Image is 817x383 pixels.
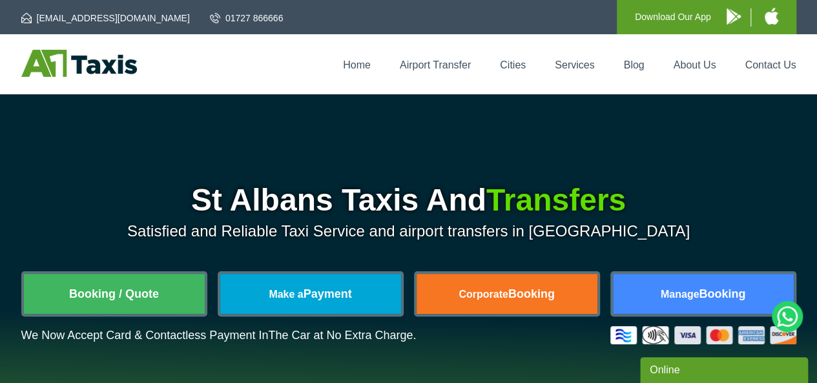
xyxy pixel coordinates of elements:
[21,50,137,77] img: A1 Taxis St Albans LTD
[417,274,597,314] a: CorporateBooking
[21,185,796,216] h1: St Albans Taxis And
[623,59,644,70] a: Blog
[24,274,205,314] a: Booking / Quote
[210,12,284,25] a: 01727 866666
[34,34,142,44] div: Domain: [DOMAIN_NAME]
[555,59,594,70] a: Services
[500,59,526,70] a: Cities
[613,274,794,314] a: ManageBooking
[129,81,139,92] img: tab_keywords_by_traffic_grey.svg
[745,59,796,70] a: Contact Us
[21,329,417,342] p: We Now Accept Card & Contactless Payment In
[635,9,711,25] p: Download Our App
[661,289,699,300] span: Manage
[674,59,716,70] a: About Us
[400,59,471,70] a: Airport Transfer
[610,326,796,344] img: Credit And Debit Cards
[765,8,778,25] img: A1 Taxis iPhone App
[220,274,401,314] a: Make aPayment
[727,8,741,25] img: A1 Taxis Android App
[268,329,416,342] span: The Car at No Extra Charge.
[21,222,796,240] p: Satisfied and Reliable Taxi Service and airport transfers in [GEOGRAPHIC_DATA]
[35,81,45,92] img: tab_domain_overview_orange.svg
[36,21,63,31] div: v 4.0.25
[486,183,626,217] span: Transfers
[459,289,508,300] span: Corporate
[269,289,303,300] span: Make a
[640,355,811,383] iframe: chat widget
[49,83,116,91] div: Domain Overview
[143,83,218,91] div: Keywords by Traffic
[21,21,31,31] img: logo_orange.svg
[21,34,31,44] img: website_grey.svg
[21,12,190,25] a: [EMAIL_ADDRESS][DOMAIN_NAME]
[343,59,371,70] a: Home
